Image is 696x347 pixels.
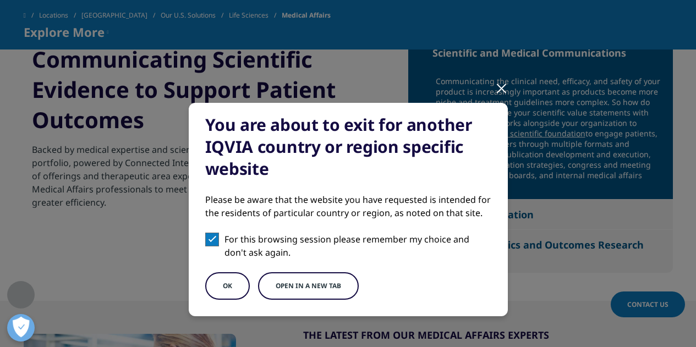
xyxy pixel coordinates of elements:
[258,272,359,300] button: Open in a new tab
[7,314,35,342] button: Open Preferences
[205,193,491,219] div: Please be aware that the website you have requested is intended for the residents of particular c...
[205,272,250,300] button: OK
[205,114,491,180] div: You are about to exit for another IQVIA country or region specific website
[224,233,491,259] p: For this browsing session please remember my choice and don't ask again.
